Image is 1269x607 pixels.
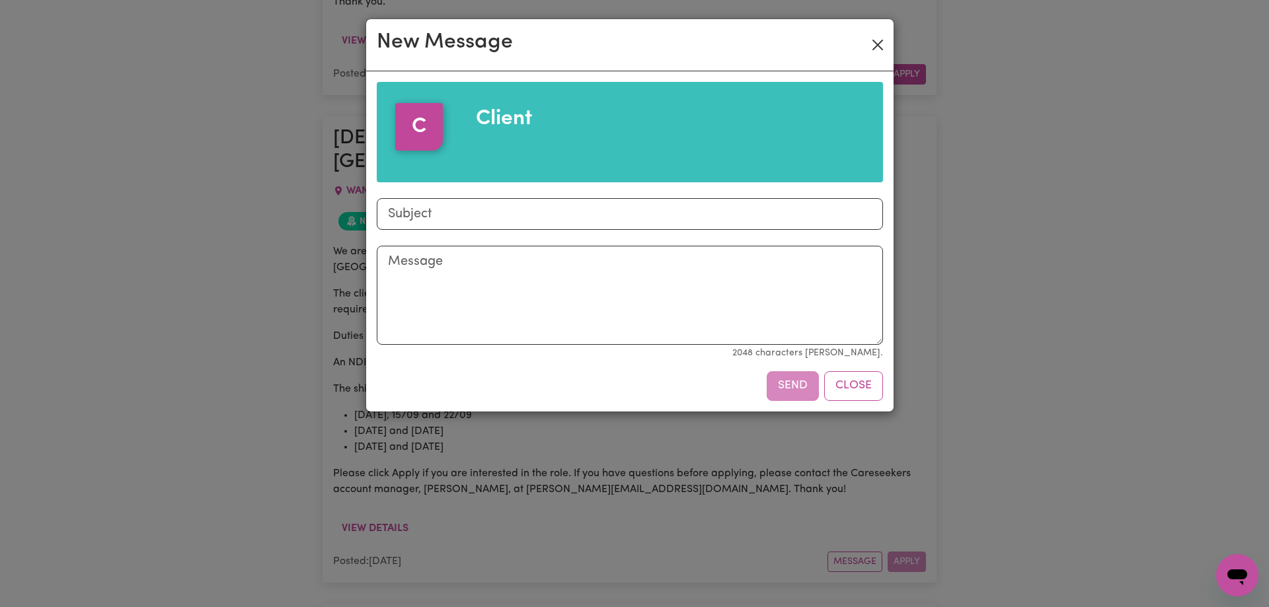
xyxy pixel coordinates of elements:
[395,103,443,151] div: C
[377,198,883,230] input: Subject
[824,371,883,400] button: Close
[476,108,532,129] span: Client
[732,348,883,358] small: 2048 characters [PERSON_NAME].
[867,34,888,55] button: Close
[377,30,513,55] h2: New Message
[1216,554,1258,596] iframe: 启动消息传送窗口的按钮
